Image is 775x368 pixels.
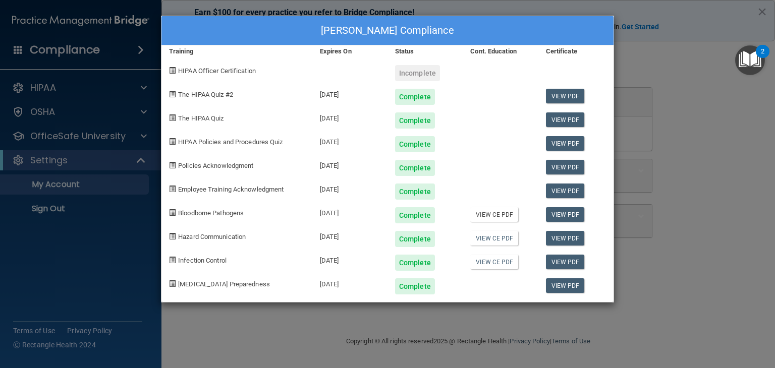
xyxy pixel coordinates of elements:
[312,247,387,271] div: [DATE]
[312,81,387,105] div: [DATE]
[178,138,283,146] span: HIPAA Policies and Procedures Quiz
[395,160,435,176] div: Complete
[387,45,463,57] div: Status
[312,200,387,223] div: [DATE]
[546,112,585,127] a: View PDF
[735,45,765,75] button: Open Resource Center, 2 new notifications
[178,91,233,98] span: The HIPAA Quiz #2
[546,255,585,269] a: View PDF
[538,45,614,57] div: Certificate
[161,45,312,57] div: Training
[178,280,270,288] span: [MEDICAL_DATA] Preparedness
[395,65,440,81] div: Incomplete
[312,223,387,247] div: [DATE]
[312,105,387,129] div: [DATE]
[546,278,585,293] a: View PDF
[546,207,585,222] a: View PDF
[312,271,387,294] div: [DATE]
[178,257,227,264] span: Infection Control
[395,255,435,271] div: Complete
[178,186,284,193] span: Employee Training Acknowledgment
[312,129,387,152] div: [DATE]
[470,207,518,222] a: View CE PDF
[395,231,435,247] div: Complete
[161,16,614,45] div: [PERSON_NAME] Compliance
[546,231,585,246] a: View PDF
[470,231,518,246] a: View CE PDF
[546,136,585,151] a: View PDF
[546,183,585,198] a: View PDF
[470,255,518,269] a: View CE PDF
[546,160,585,174] a: View PDF
[312,152,387,176] div: [DATE]
[178,162,253,169] span: Policies Acknowledgment
[395,207,435,223] div: Complete
[395,278,435,294] div: Complete
[395,183,435,200] div: Complete
[178,233,246,240] span: Hazard Communication
[178,209,244,217] span: Bloodborne Pathogens
[178,67,256,75] span: HIPAA Officer Certification
[463,45,538,57] div: Cont. Education
[312,176,387,200] div: [DATE]
[312,45,387,57] div: Expires On
[178,114,224,122] span: The HIPAA Quiz
[761,51,764,65] div: 2
[395,136,435,152] div: Complete
[395,112,435,129] div: Complete
[395,89,435,105] div: Complete
[546,89,585,103] a: View PDF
